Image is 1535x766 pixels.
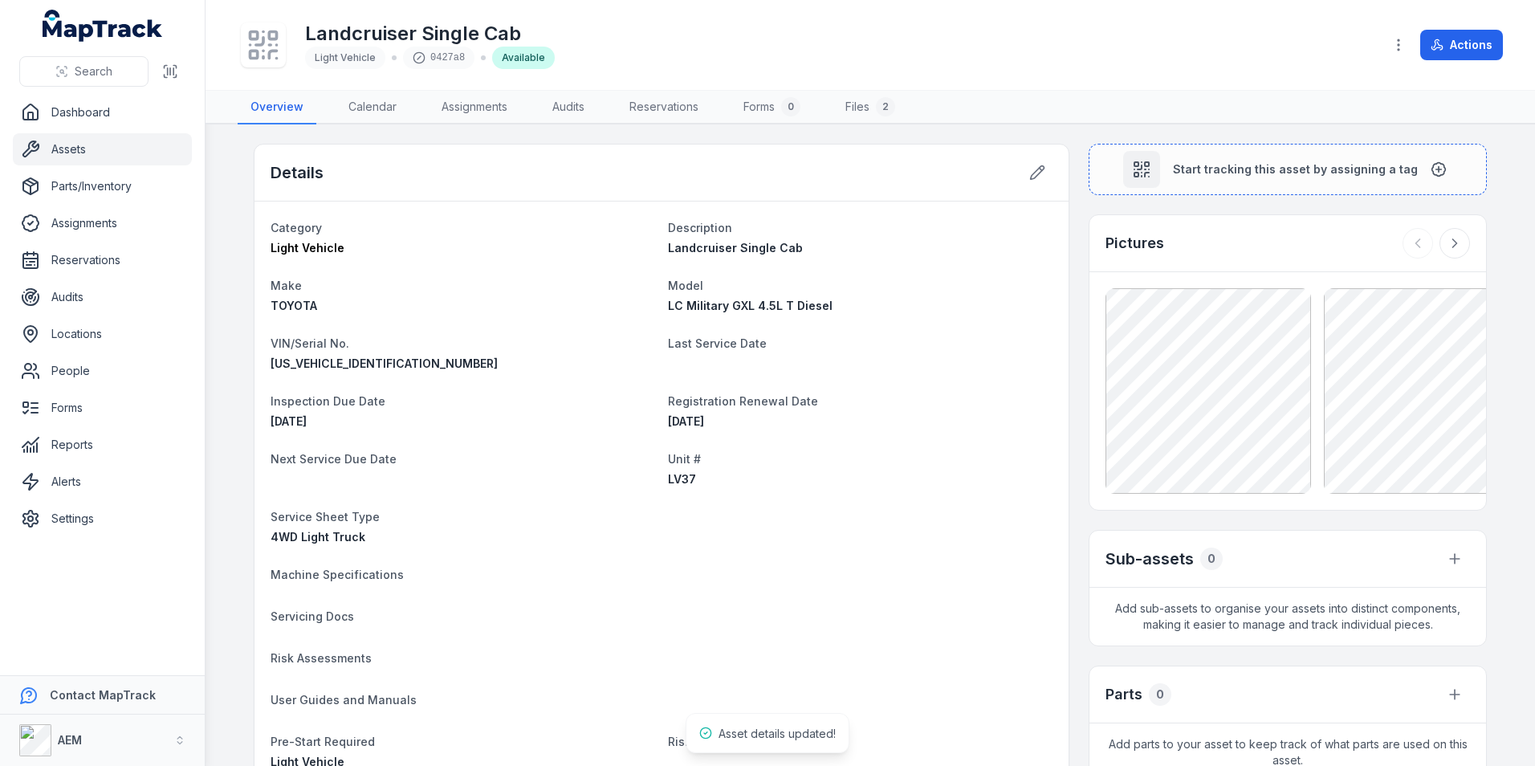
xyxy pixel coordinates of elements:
a: Files2 [833,91,908,124]
h2: Sub-assets [1105,548,1194,570]
span: [DATE] [668,414,704,428]
span: Risk Assessment needed? [668,735,816,748]
span: Last Service Date [668,336,767,350]
a: Forms [13,392,192,424]
a: Reports [13,429,192,461]
span: Description [668,221,732,234]
span: Asset details updated! [719,727,836,740]
a: Parts/Inventory [13,170,192,202]
span: Search [75,63,112,79]
span: Inspection Due Date [271,394,385,408]
button: Search [19,56,149,87]
a: Forms0 [731,91,813,124]
div: 0 [1149,683,1171,706]
span: Registration Renewal Date [668,394,818,408]
span: TOYOTA [271,299,317,312]
a: Assets [13,133,192,165]
div: 0 [1200,548,1223,570]
span: Unit # [668,452,701,466]
span: 4WD Light Truck [271,530,365,544]
a: Reservations [617,91,711,124]
div: 2 [876,97,895,116]
span: Risk Assessments [271,651,372,665]
span: [DATE] [271,414,307,428]
time: 14/07/2030, 12:00:00 am [271,414,307,428]
a: Settings [13,503,192,535]
a: Overview [238,91,316,124]
a: Audits [13,281,192,313]
h2: Details [271,161,324,184]
h3: Parts [1105,683,1142,706]
a: Audits [539,91,597,124]
a: Assignments [429,91,520,124]
span: Pre-Start Required [271,735,375,748]
span: Model [668,279,703,292]
span: Machine Specifications [271,568,404,581]
span: Make [271,279,302,292]
strong: AEM [58,733,82,747]
span: Servicing Docs [271,609,354,623]
span: Category [271,221,322,234]
div: Available [492,47,555,69]
span: Add sub-assets to organise your assets into distinct components, making it easier to manage and t... [1089,588,1486,646]
div: 0427a8 [403,47,474,69]
a: Calendar [336,91,409,124]
button: Actions [1420,30,1503,60]
span: LC Military GXL 4.5L T Diesel [668,299,833,312]
a: Locations [13,318,192,350]
div: 0 [781,97,800,116]
strong: Contact MapTrack [50,688,156,702]
a: MapTrack [43,10,163,42]
span: [US_VEHICLE_IDENTIFICATION_NUMBER] [271,357,498,370]
time: 14/08/2026, 12:00:00 am [668,414,704,428]
span: LV37 [668,472,696,486]
span: Landcruiser Single Cab [668,241,803,255]
span: VIN/Serial No. [271,336,349,350]
span: Next Service Due Date [271,452,397,466]
span: Service Sheet Type [271,510,380,524]
button: Start tracking this asset by assigning a tag [1089,144,1487,195]
a: Alerts [13,466,192,498]
a: Assignments [13,207,192,239]
a: Reservations [13,244,192,276]
span: Light Vehicle [315,51,376,63]
span: Light Vehicle [271,241,344,255]
a: Dashboard [13,96,192,128]
span: User Guides and Manuals [271,693,417,707]
a: People [13,355,192,387]
span: Start tracking this asset by assigning a tag [1173,161,1418,177]
h1: Landcruiser Single Cab [305,21,555,47]
h3: Pictures [1105,232,1164,255]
